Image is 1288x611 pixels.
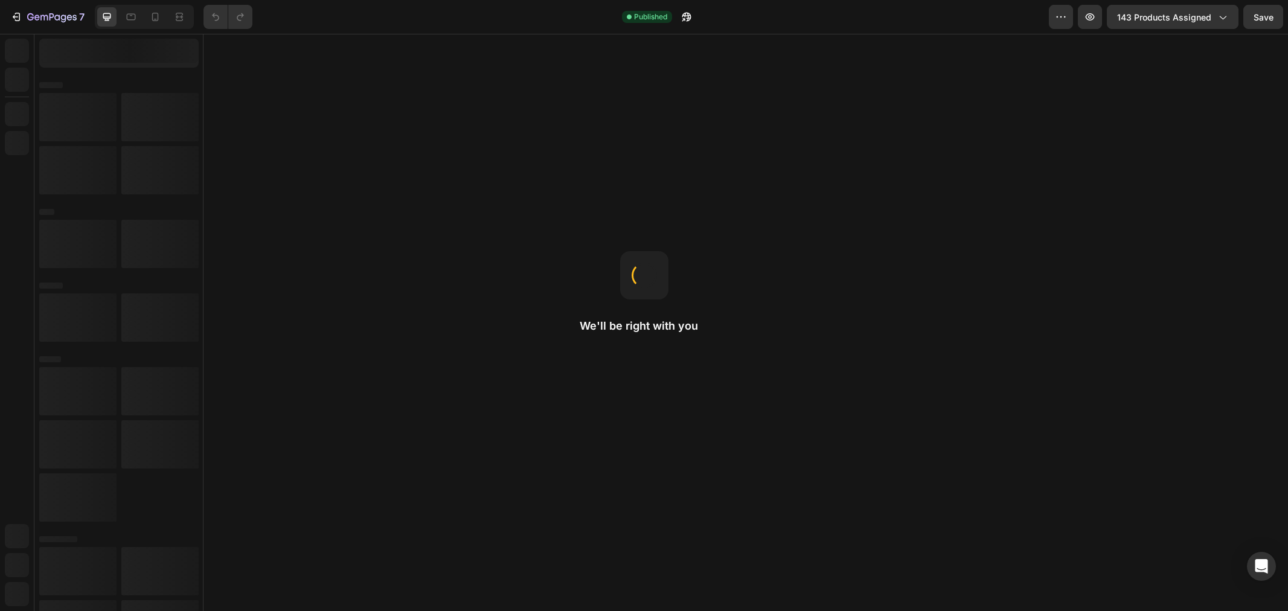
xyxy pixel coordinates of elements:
div: Open Intercom Messenger [1247,552,1276,581]
span: 143 products assigned [1117,11,1211,24]
button: 143 products assigned [1107,5,1238,29]
p: 7 [79,10,85,24]
h2: We'll be right with you [580,319,709,333]
div: Undo/Redo [203,5,252,29]
span: Published [634,11,667,22]
button: Save [1243,5,1283,29]
button: 7 [5,5,90,29]
span: Save [1254,12,1274,22]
